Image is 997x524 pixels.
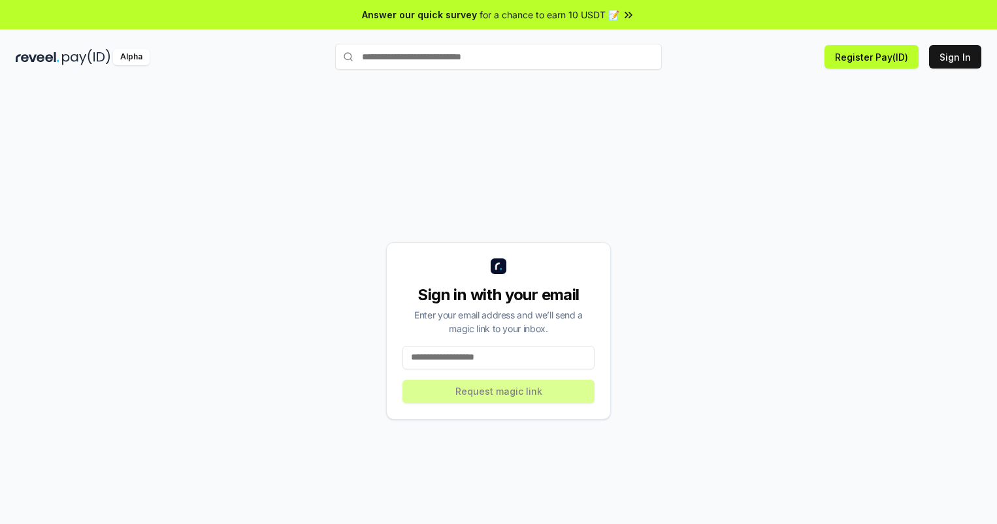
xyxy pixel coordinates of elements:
div: Alpha [113,49,150,65]
span: for a chance to earn 10 USDT 📝 [480,8,619,22]
button: Sign In [929,45,981,69]
img: logo_small [491,258,506,274]
div: Enter your email address and we’ll send a magic link to your inbox. [402,308,595,335]
span: Answer our quick survey [362,8,477,22]
img: pay_id [62,49,110,65]
div: Sign in with your email [402,285,595,305]
button: Register Pay(ID) [825,45,919,69]
img: reveel_dark [16,49,59,65]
